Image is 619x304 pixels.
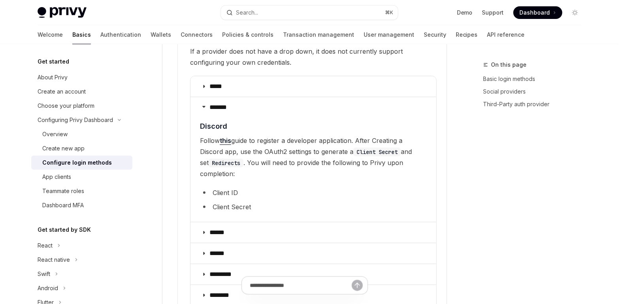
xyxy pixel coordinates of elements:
a: Third-Party auth provider [483,98,588,111]
div: Swift [38,269,50,279]
li: Client Secret [200,201,427,212]
a: Support [482,9,504,17]
img: light logo [38,7,87,18]
a: About Privy [31,70,132,84]
details: **** **Navigate to headerDiscordFollowthisguide to register a developer application. After Creati... [191,97,436,222]
div: React native [38,255,70,265]
span: If a provider does not have a drop down, it does not currently support configuring your own crede... [190,46,437,68]
code: Client Secret [353,148,401,156]
div: Create an account [38,87,86,96]
a: Overview [31,127,132,141]
a: Recipes [456,25,478,44]
h5: Get started by SDK [38,225,91,235]
a: Dashboard [513,6,562,19]
a: User management [364,25,414,44]
div: Android [38,283,58,293]
span: Follow guide to register a developer application. After Creating a Discord app, use the OAuth2 se... [200,135,427,179]
div: Choose your platform [38,101,94,111]
li: Client ID [200,187,427,198]
span: Dashboard [520,9,550,17]
div: Teammate roles [42,186,84,196]
a: App clients [31,170,132,184]
a: API reference [487,25,525,44]
div: App clients [42,172,71,182]
div: Configure login methods [42,158,112,167]
a: Welcome [38,25,63,44]
a: Demo [457,9,473,17]
code: Redirects [209,159,243,167]
a: Basics [72,25,91,44]
div: React [38,241,53,250]
a: Dashboard MFA [31,198,132,212]
button: Search...⌘K [221,6,398,20]
div: Search... [236,8,258,17]
div: Create new app [42,144,85,153]
button: Toggle dark mode [569,6,581,19]
a: Create an account [31,84,132,99]
a: Create new app [31,141,132,156]
a: Transaction management [283,25,354,44]
h5: Get started [38,57,69,66]
a: Configure login methods [31,156,132,170]
a: Social providers [483,85,588,98]
a: Authentication [100,25,141,44]
span: On this page [491,60,527,69]
a: Basic login methods [483,73,588,85]
span: Discord [200,121,227,131]
div: Configuring Privy Dashboard [38,115,113,125]
div: Dashboard MFA [42,201,84,210]
a: Wallets [151,25,171,44]
a: Choose your platform [31,99,132,113]
a: this [220,137,231,145]
button: Send message [352,280,363,291]
a: Policies & controls [222,25,274,44]
div: Overview [42,129,68,139]
a: Teammate roles [31,184,132,198]
a: Security [424,25,446,44]
div: About Privy [38,73,68,82]
span: ⌘ K [385,9,393,16]
a: Connectors [181,25,213,44]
